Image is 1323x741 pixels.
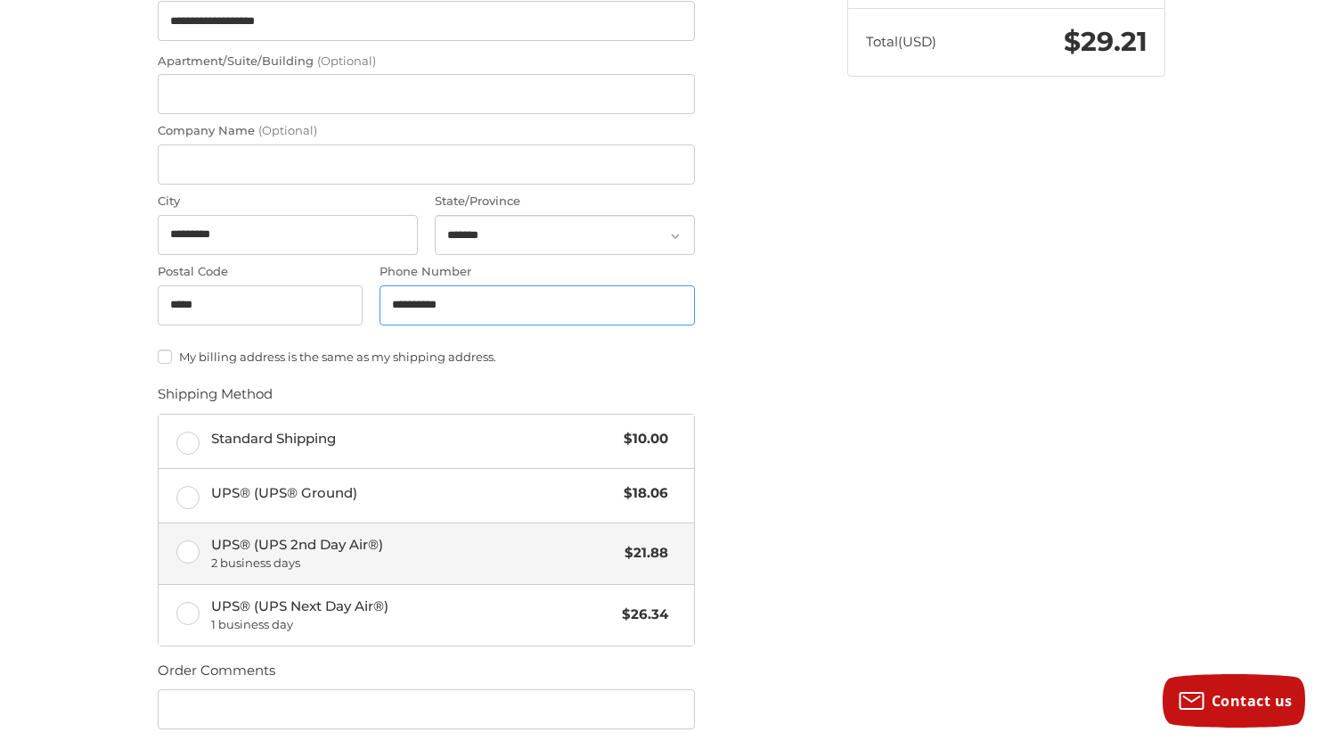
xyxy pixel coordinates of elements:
span: UPS® (UPS 2nd Day Air®) [211,535,617,572]
span: 1 business day [211,616,614,634]
span: $10.00 [615,429,668,449]
label: Postal Code [158,263,363,281]
span: UPS® (UPS® Ground) [211,483,616,504]
legend: Order Comments [158,661,275,689]
span: Standard Shipping [211,429,616,449]
span: UPS® (UPS Next Day Air®) [211,597,614,634]
span: Total (USD) [866,33,936,50]
span: $29.21 [1064,25,1147,58]
button: Contact us [1163,674,1305,728]
label: City [158,193,418,210]
small: (Optional) [258,123,317,137]
label: Company Name [158,122,695,140]
label: State/Province [435,193,695,210]
legend: Shipping Method [158,384,273,413]
label: My billing address is the same as my shipping address. [158,350,695,364]
label: Apartment/Suite/Building [158,53,695,70]
label: Phone Number [380,263,695,281]
span: $21.88 [616,543,668,564]
span: $18.06 [615,483,668,504]
span: Contact us [1212,691,1293,711]
span: 2 business days [211,555,617,572]
small: (Optional) [317,54,376,68]
span: $26.34 [613,605,668,625]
